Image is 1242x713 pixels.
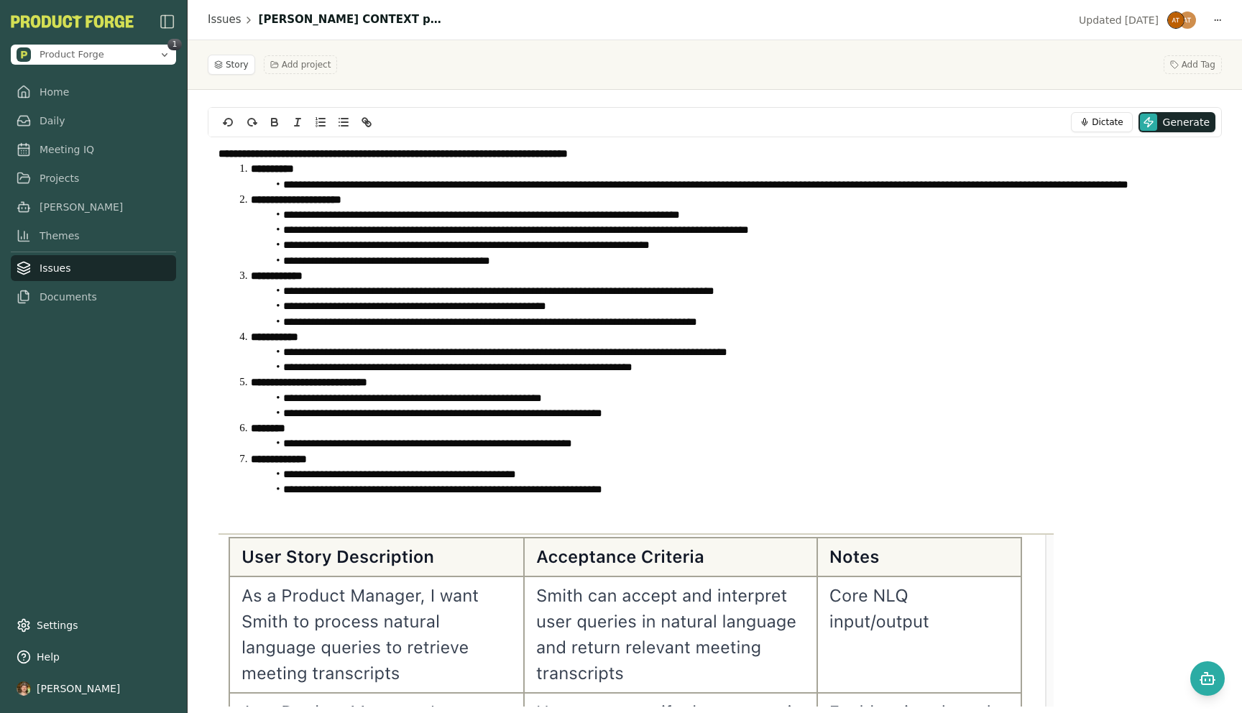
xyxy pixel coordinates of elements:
span: Story [226,59,249,70]
h1: [PERSON_NAME] CONTEXT proj [259,11,446,28]
button: Bold [264,114,285,131]
span: Generate [1163,115,1210,129]
button: Close Sidebar [159,13,176,30]
button: Add Tag [1164,55,1222,74]
img: Adam Tucker [1167,11,1184,29]
a: Projects [11,165,176,191]
button: PF-Logo [11,15,134,28]
a: Documents [11,284,176,310]
img: sidebar [159,13,176,30]
button: undo [218,114,239,131]
span: 1 [167,39,182,50]
button: redo [241,114,262,131]
span: Add project [282,59,331,70]
span: Add Tag [1182,59,1215,70]
a: Home [11,79,176,105]
a: Meeting IQ [11,137,176,162]
button: Help [11,644,176,670]
img: Product Forge [11,15,134,28]
button: Updated[DATE]Adam TuckerAdam Tucker [1070,10,1205,30]
img: profile [17,681,31,696]
button: Dictate [1071,112,1132,132]
span: Product Forge [40,48,104,61]
button: Story [208,55,255,75]
a: Issues [208,11,241,28]
span: Updated [1079,13,1122,27]
button: Add project [264,55,338,74]
span: [DATE] [1125,13,1159,27]
a: Themes [11,223,176,249]
button: Italic [287,114,308,131]
button: Bullet [333,114,354,131]
button: Open chat [1190,661,1225,696]
a: Issues [11,255,176,281]
button: Open organization switcher [11,45,176,65]
a: Daily [11,108,176,134]
button: Generate [1138,112,1215,132]
button: Ordered [310,114,331,131]
a: [PERSON_NAME] [11,194,176,220]
button: Link [356,114,377,131]
a: Settings [11,612,176,638]
img: Adam Tucker [1179,11,1196,29]
span: Dictate [1092,116,1123,128]
img: Product Forge [17,47,31,62]
button: [PERSON_NAME] [11,676,176,701]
